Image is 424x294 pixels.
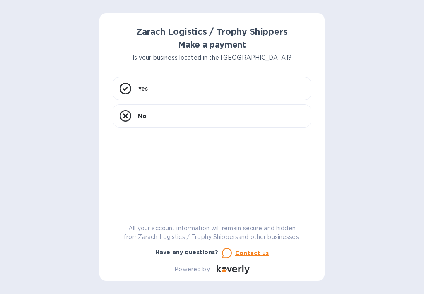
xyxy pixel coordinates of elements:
h1: Make a payment [113,40,311,50]
p: All your account information will remain secure and hidden from Zarach Logistics / Trophy Shipper... [113,224,311,241]
p: Yes [138,84,148,93]
u: Contact us [235,250,269,256]
p: No [138,112,147,120]
b: Zarach Logistics / Trophy Shippers [136,27,287,37]
b: Have any questions? [155,249,219,255]
p: Powered by [174,265,210,274]
p: Is your business located in the [GEOGRAPHIC_DATA]? [113,53,311,62]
